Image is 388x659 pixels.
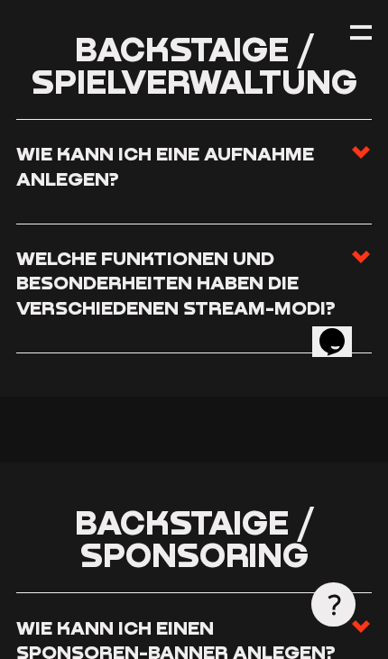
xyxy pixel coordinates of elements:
[75,501,314,574] span: Backstaige / Sponsoring
[312,303,370,357] iframe: chat widget
[16,142,350,190] h3: Wie kann ich eine Aufnahme anlegen?
[16,246,350,320] h3: Welche Funktionen und Besonderheiten haben die verschiedenen Stream-Modi?
[32,28,357,101] span: Backstaige / Spielverwaltung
